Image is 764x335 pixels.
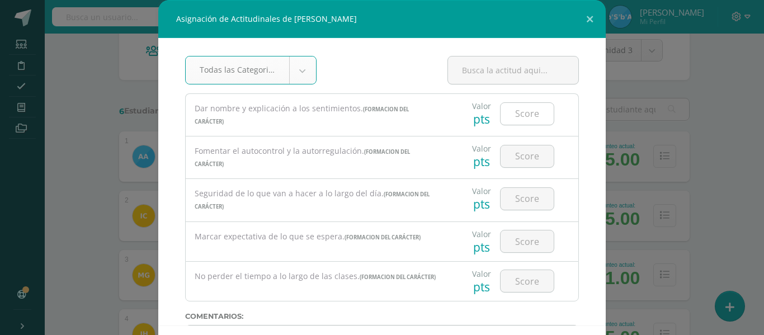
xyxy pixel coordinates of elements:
[200,56,275,83] span: Todas las Categorias
[472,229,491,239] div: Valor
[195,106,409,125] span: (FORMACION DEL CARÁCTER)
[501,103,554,125] input: Score
[501,145,554,167] input: Score
[360,273,436,281] span: (FORMACION DEL CARÁCTER)
[186,56,316,84] a: Todas las Categorias
[501,230,554,252] input: Score
[195,103,438,127] div: Dar nombre y explicación a los sentimientos.
[472,101,491,111] div: Valor
[472,186,491,196] div: Valor
[472,268,491,279] div: Valor
[472,196,491,212] div: pts
[472,111,491,127] div: pts
[501,188,554,210] input: Score
[448,56,578,84] input: Busca la actitud aqui...
[195,191,430,210] span: (FORMACION DEL CARÁCTER)
[195,148,410,168] span: (FORMACION DEL CARÁCTER)
[472,143,491,154] div: Valor
[472,279,491,295] div: pts
[195,188,438,212] div: Seguridad de lo que van a hacer a lo largo del día.
[195,145,438,169] div: Fomentar el autocontrol y la autorregulación.
[195,231,438,243] div: Marcar expectativa de lo que se espera.
[345,234,421,241] span: (FORMACION DEL CARÁCTER)
[472,239,491,255] div: pts
[195,271,438,283] div: No perder el tiempo a lo largo de las clases.
[501,270,554,292] input: Score
[472,154,491,169] div: pts
[185,312,579,320] label: Comentarios:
